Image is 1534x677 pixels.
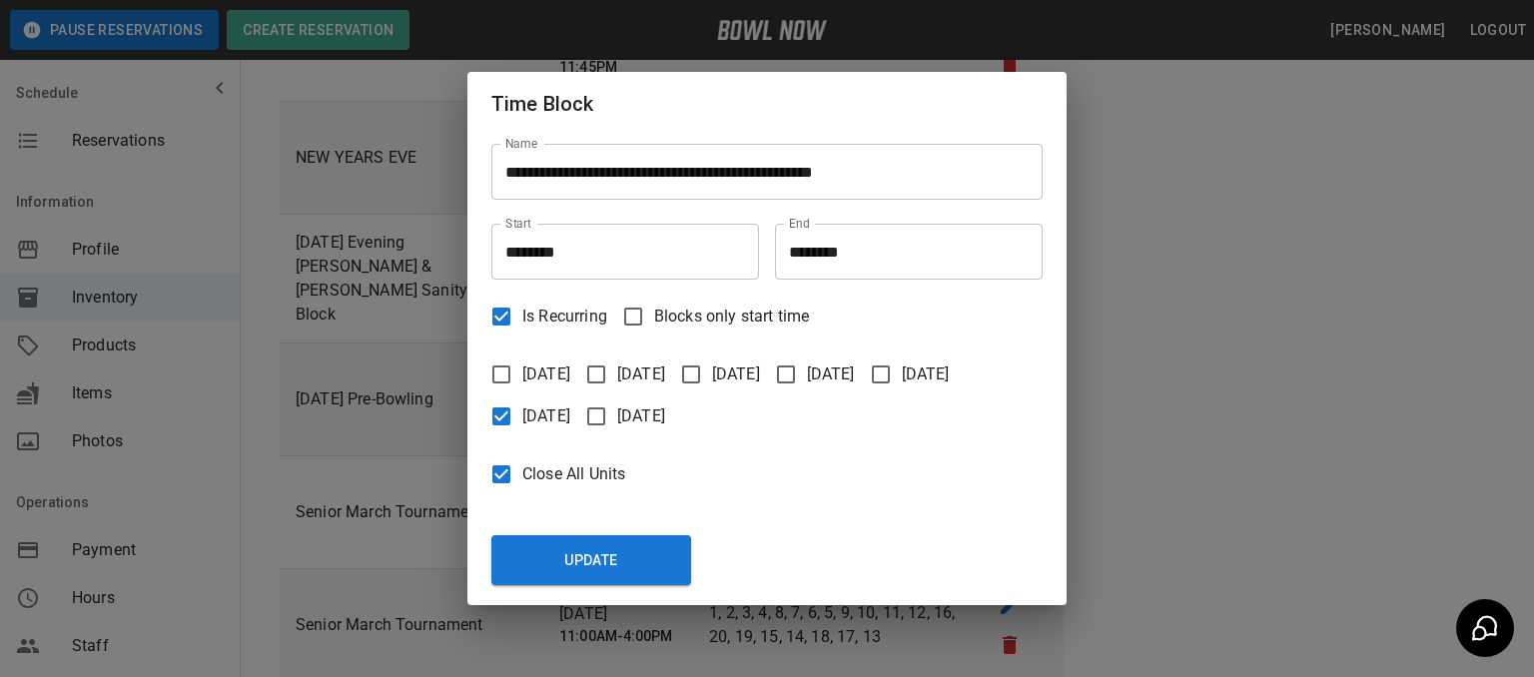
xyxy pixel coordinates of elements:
[654,305,809,329] span: Blocks only start time
[789,215,810,232] label: End
[491,535,691,585] button: Update
[522,404,570,428] span: [DATE]
[617,362,665,386] span: [DATE]
[807,362,855,386] span: [DATE]
[522,305,607,329] span: Is Recurring
[902,362,950,386] span: [DATE]
[712,362,760,386] span: [DATE]
[775,224,1029,280] input: Choose time, selected time is 11:45 PM
[505,215,531,232] label: Start
[522,362,570,386] span: [DATE]
[467,72,1067,136] h2: Time Block
[491,224,745,280] input: Choose time, selected time is 5:00 PM
[522,462,625,486] span: Close All Units
[617,404,665,428] span: [DATE]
